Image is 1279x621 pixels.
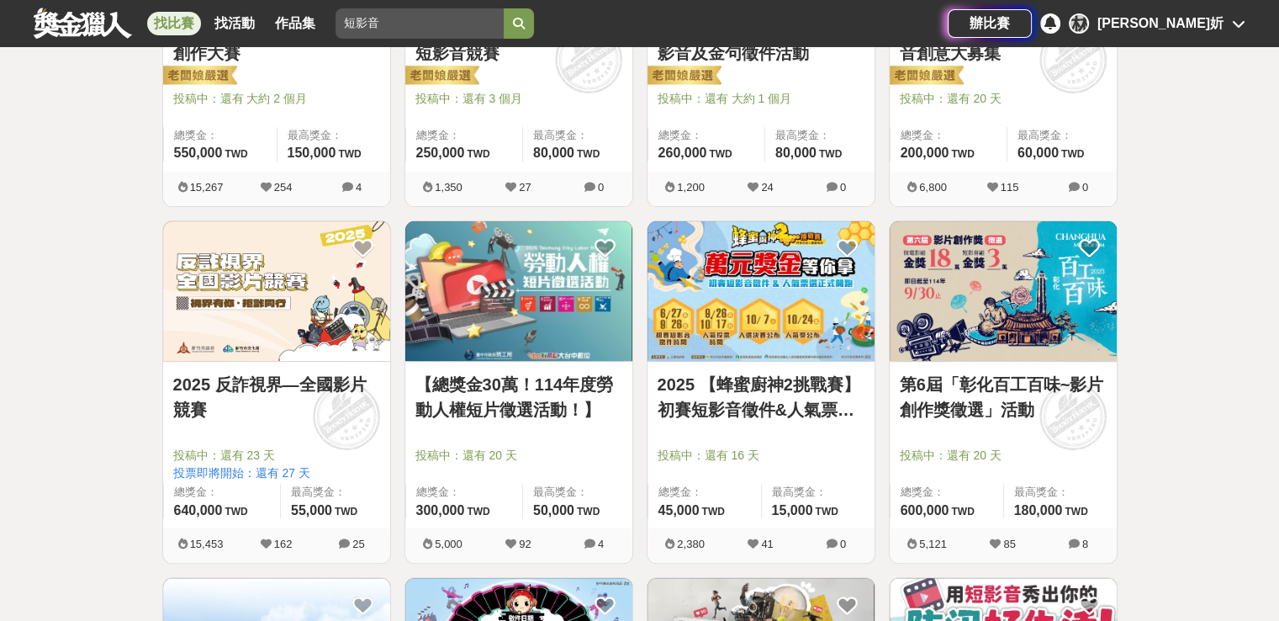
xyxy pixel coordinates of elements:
[900,447,1107,464] span: 投稿中：還有 20 天
[173,464,380,482] span: 投票即將開始：還有 27 天
[467,506,489,517] span: TWD
[840,538,846,550] span: 0
[598,181,604,194] span: 0
[1017,146,1059,160] span: 60,000
[644,65,721,88] img: 老闆娘嚴選
[658,503,700,517] span: 45,000
[147,12,201,35] a: 找比賽
[577,148,600,160] span: TWD
[1069,13,1089,34] div: 林
[1065,506,1087,517] span: TWD
[840,181,846,194] span: 0
[288,127,380,144] span: 最高獎金：
[519,181,531,194] span: 27
[338,148,361,160] span: TWD
[886,65,964,88] img: 老闆娘嚴選
[519,538,531,550] span: 92
[288,146,336,160] span: 150,000
[415,372,622,422] a: 【總獎金30萬！114年度勞動人權短片徵選活動！】
[416,127,512,144] span: 總獎金：
[761,181,773,194] span: 24
[274,538,293,550] span: 162
[1017,127,1107,144] span: 最高獎金：
[291,484,380,501] span: 最高獎金：
[577,506,600,517] span: TWD
[775,127,864,144] span: 最高獎金：
[677,181,705,194] span: 1,200
[415,90,622,108] span: 投稿中：還有 3 個月
[658,372,864,422] a: 2025 【蜂蜜廚神2挑戰賽】初賽短影音徵件&人氣票選正式開跑！
[173,372,380,422] a: 2025 反詐視界—全國影片競賽
[701,506,724,517] span: TWD
[819,148,842,160] span: TWD
[948,9,1032,38] a: 辦比賽
[416,503,465,517] span: 300,000
[901,484,993,501] span: 總獎金：
[190,538,224,550] span: 15,453
[1082,538,1088,550] span: 8
[900,90,1107,108] span: 投稿中：還有 20 天
[335,506,357,517] span: TWD
[1097,13,1224,34] div: [PERSON_NAME]妡
[658,90,864,108] span: 投稿中：還有 大約 1 個月
[225,506,247,517] span: TWD
[163,221,390,362] img: Cover Image
[1003,538,1015,550] span: 85
[356,181,362,194] span: 4
[163,221,390,363] a: Cover Image
[647,221,875,363] a: Cover Image
[890,221,1117,363] a: Cover Image
[901,127,996,144] span: 總獎金：
[775,146,817,160] span: 80,000
[658,447,864,464] span: 投稿中：還有 16 天
[533,146,574,160] span: 80,000
[173,90,380,108] span: 投稿中：還有 大約 2 個月
[416,484,512,501] span: 總獎金：
[190,181,224,194] span: 15,267
[1001,181,1019,194] span: 115
[174,484,270,501] span: 總獎金：
[435,181,462,194] span: 1,350
[901,503,949,517] span: 600,000
[405,221,632,362] img: Cover Image
[677,538,705,550] span: 2,380
[415,447,622,464] span: 投稿中：還有 20 天
[533,484,622,501] span: 最高獎金：
[402,65,479,88] img: 老闆娘嚴選
[225,148,247,160] span: TWD
[174,503,223,517] span: 640,000
[1014,503,1063,517] span: 180,000
[772,503,813,517] span: 15,000
[815,506,838,517] span: TWD
[1014,484,1107,501] span: 最高獎金：
[919,181,947,194] span: 6,800
[533,127,622,144] span: 最高獎金：
[658,484,751,501] span: 總獎金：
[900,372,1107,422] a: 第6屆「彰化百工百味~影片創作獎徵選」活動
[336,8,504,39] input: 2025「洗手新日常：全民 ALL IN」洗手歌全台徵選
[598,538,604,550] span: 4
[352,538,364,550] span: 25
[647,221,875,362] img: Cover Image
[1082,181,1088,194] span: 0
[658,127,754,144] span: 總獎金：
[901,146,949,160] span: 200,000
[174,127,267,144] span: 總獎金：
[919,538,947,550] span: 5,121
[951,506,974,517] span: TWD
[416,146,465,160] span: 250,000
[291,503,332,517] span: 55,000
[268,12,322,35] a: 作品集
[1061,148,1084,160] span: TWD
[761,538,773,550] span: 41
[467,148,489,160] span: TWD
[405,221,632,363] a: Cover Image
[435,538,462,550] span: 5,000
[274,181,293,194] span: 254
[174,146,223,160] span: 550,000
[160,65,237,88] img: 老闆娘嚴選
[208,12,262,35] a: 找活動
[890,221,1117,362] img: Cover Image
[533,503,574,517] span: 50,000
